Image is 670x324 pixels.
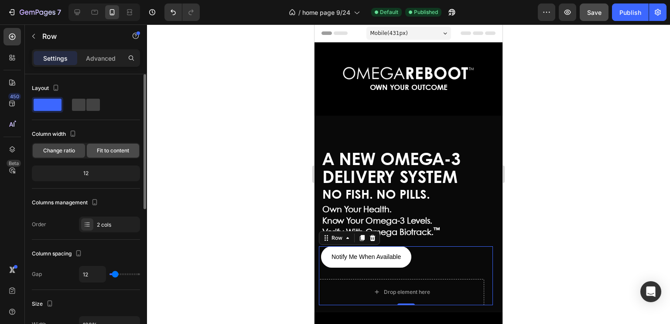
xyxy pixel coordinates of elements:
button: Publish [612,3,649,21]
button: Save [580,3,608,21]
span: Default [380,8,398,16]
div: Layout [32,83,61,94]
div: Columns management [32,197,100,209]
div: Column spacing [32,248,84,260]
p: Settings [43,54,68,63]
div: Open Intercom Messenger [640,281,661,302]
p: Row [42,31,116,41]
span: / [298,8,301,17]
div: 2 cols [97,221,138,229]
div: Publish [619,8,641,17]
span: Published [414,8,438,16]
p: Advanced [86,54,116,63]
span: home page 9/24 [302,8,350,17]
button: 7 [3,3,65,21]
div: Column width [32,128,78,140]
iframe: Design area [314,24,502,324]
div: 450 [8,93,21,100]
div: Size [32,298,55,310]
div: 12 [34,167,138,179]
span: Save [587,9,602,16]
div: Gap [32,270,42,278]
span: Change ratio [43,147,75,155]
div: Order [32,221,46,228]
span: Fit to content [97,147,129,155]
input: Auto [79,266,106,282]
div: Undo/Redo [164,3,200,21]
p: 7 [57,7,61,17]
div: Beta [7,160,21,167]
